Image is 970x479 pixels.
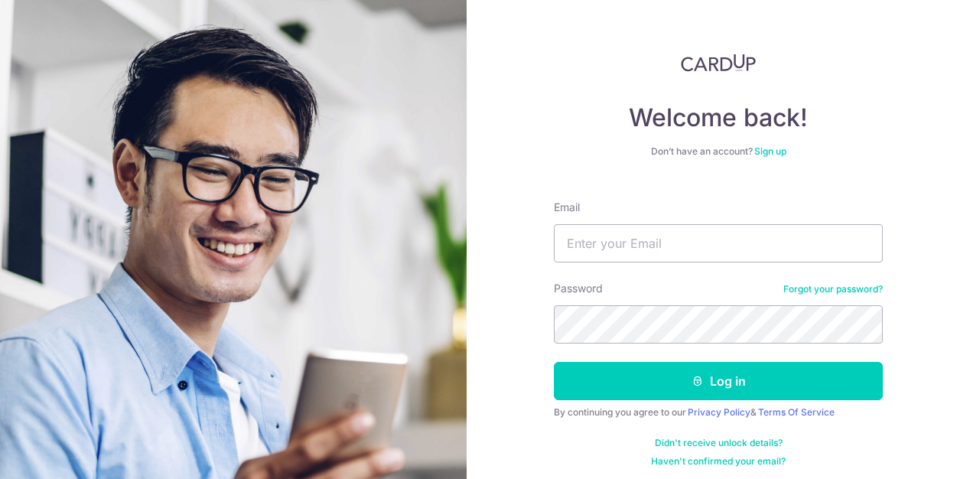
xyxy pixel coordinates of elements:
[554,362,883,400] button: Log in
[688,406,750,418] a: Privacy Policy
[783,283,883,295] a: Forgot your password?
[554,200,580,215] label: Email
[554,406,883,419] div: By continuing you agree to our &
[758,406,835,418] a: Terms Of Service
[681,54,756,72] img: CardUp Logo
[554,224,883,262] input: Enter your Email
[554,145,883,158] div: Don’t have an account?
[655,437,783,449] a: Didn't receive unlock details?
[554,281,603,296] label: Password
[554,103,883,133] h4: Welcome back!
[754,145,786,157] a: Sign up
[651,455,786,468] a: Haven't confirmed your email?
